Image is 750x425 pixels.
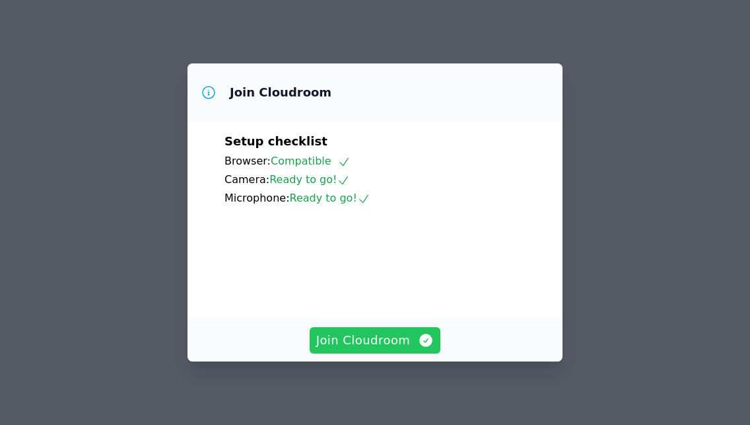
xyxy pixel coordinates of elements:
button: Join Cloudroom [310,327,441,354]
span: Browser: [224,155,271,167]
span: Ready to go! [290,192,370,204]
span: Microphone: [224,192,290,204]
span: Compatible [271,155,351,167]
span: Join Cloudroom [316,331,434,350]
span: Ready to go! [269,173,350,186]
span: Setup checklist [224,134,327,148]
h3: Join Cloudroom [230,85,331,100]
span: Camera: [224,173,269,186]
